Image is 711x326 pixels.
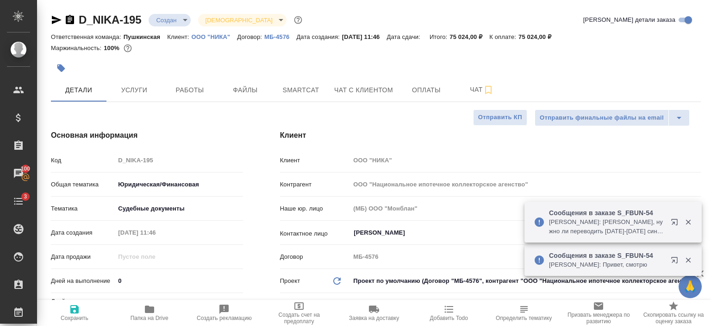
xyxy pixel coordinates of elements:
div: split button [535,109,690,126]
p: 100% [104,45,122,51]
span: Работы [168,84,212,96]
span: [PERSON_NAME] детали заказа [583,15,675,25]
p: Дата создания [51,228,115,237]
span: Определить тематику [496,315,552,321]
p: [DATE] 11:46 [342,33,387,40]
button: Создать рекламацию [187,300,262,326]
p: Дата создания: [296,33,342,40]
span: Создать рекламацию [197,315,252,321]
span: Сохранить [61,315,88,321]
button: Папка на Drive [112,300,187,326]
button: Скопировать ссылку для ЯМессенджера [51,14,62,26]
h4: Клиент [280,130,701,141]
p: Договор: [237,33,264,40]
span: Smartcat [279,84,323,96]
span: 3 [18,192,32,201]
input: Пустое поле [115,299,243,313]
p: Проект [280,276,300,286]
button: Заявка на доставку [337,300,412,326]
div: Проект по умолчанию (Договор "МБ-4576", контрагент "ООО "Национальное ипотечное коллекторское аге... [350,273,701,289]
button: 0.00 RUB; [122,42,134,54]
input: ✎ Введи что-нибудь [115,274,243,288]
p: [PERSON_NAME]: Привет, смотрю [549,260,665,269]
p: Пушкинская [124,33,168,40]
p: 75 024,00 ₽ [449,33,489,40]
div: Создан [149,14,190,26]
span: Оплаты [404,84,449,96]
svg: Подписаться [483,84,494,96]
input: Пустое поле [115,226,196,239]
input: Пустое поле [115,153,243,167]
p: Ответственная команда: [51,33,124,40]
a: 100 [2,162,35,185]
p: Клиент [280,156,350,165]
button: Открыть в новой вкладке [665,213,687,235]
button: Создать счет на предоплату [262,300,337,326]
button: Отправить КП [473,109,527,126]
button: Добавить тэг [51,58,71,78]
input: Пустое поле [115,250,196,263]
span: Папка на Drive [131,315,168,321]
span: Заявка на доставку [349,315,399,321]
button: Добавить Todo [412,300,486,326]
span: Файлы [223,84,268,96]
p: Клиент: [167,33,191,40]
p: Дата сдачи: [387,33,422,40]
p: Контрагент [280,180,350,189]
button: Скопировать ссылку [64,14,75,26]
p: Итого: [430,33,449,40]
p: Дней на выполнение [51,276,115,286]
p: Договор [280,252,350,262]
span: Чат [460,84,504,96]
div: Судебные документы [115,201,243,217]
p: Сообщения в заказе S_FBUN-54 [549,208,665,217]
a: D_NIKA-195 [79,13,141,26]
p: Маржинальность: [51,45,104,51]
p: Контактное лицо [280,229,350,238]
span: Отправить КП [478,112,522,123]
span: Чат с клиентом [334,84,393,96]
button: [DEMOGRAPHIC_DATA] [203,16,275,24]
button: Открыть в новой вкладке [665,251,687,273]
h4: Основная информация [51,130,243,141]
p: Общая тематика [51,180,115,189]
a: 3 [2,190,35,213]
p: [PERSON_NAME]: [PERSON_NAME], нужно ли переводить [DATE]-[DATE] синхронно на мероприятии через сп... [549,217,665,236]
p: Тематика [51,204,115,213]
input: Пустое поле [350,178,701,191]
p: Код [51,156,115,165]
input: Пустое поле [350,250,701,263]
p: Дней на выполнение (авт.) [51,297,115,315]
p: Дата продажи [51,252,115,262]
span: Услуги [112,84,156,96]
a: МБ-4576 [264,32,296,40]
button: Определить тематику [486,300,561,326]
span: Отправить финальные файлы на email [540,113,664,123]
input: Пустое поле [350,153,701,167]
p: МБ-4576 [264,33,296,40]
p: 75 024,00 ₽ [518,33,558,40]
button: Закрыть [679,256,698,264]
span: Добавить Todo [430,315,468,321]
button: Создан [153,16,179,24]
button: Отправить финальные файлы на email [535,109,669,126]
p: Наше юр. лицо [280,204,350,213]
button: Закрыть [679,218,698,226]
span: Детали [56,84,101,96]
a: ООО "НИКА" [192,32,237,40]
button: Доп статусы указывают на важность/срочность заказа [292,14,304,26]
p: К оплате: [489,33,518,40]
button: Сохранить [37,300,112,326]
div: Создан [198,14,287,26]
div: Юридическая/Финансовая [115,177,243,192]
input: Пустое поле [350,202,701,215]
span: Создать счет на предоплату [267,312,331,325]
span: 100 [15,164,36,173]
p: Сообщения в заказе S_FBUN-54 [549,251,665,260]
p: ООО "НИКА" [192,33,237,40]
